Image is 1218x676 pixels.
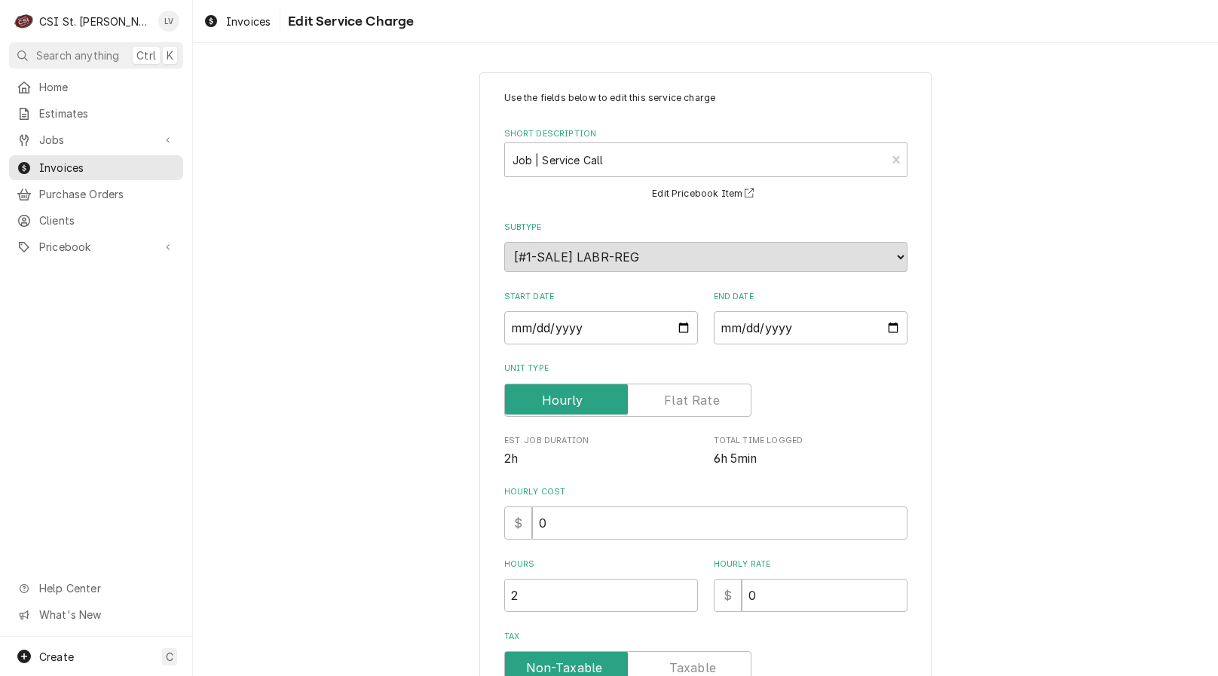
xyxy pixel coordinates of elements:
span: Jobs [39,132,153,148]
a: Go to Jobs [9,127,183,152]
a: Invoices [197,9,277,34]
a: Home [9,75,183,99]
label: Subtype [504,222,907,234]
div: C [14,11,35,32]
span: 2h [504,451,518,466]
div: CSI St. [PERSON_NAME] [39,14,150,29]
button: Search anythingCtrlK [9,42,183,69]
input: yyyy-mm-dd [714,311,907,344]
span: K [167,47,173,63]
label: End Date [714,291,907,303]
label: Tax [504,631,907,643]
span: 6h 5min [714,451,757,466]
div: Lisa Vestal's Avatar [158,11,179,32]
span: Est. Job Duration [504,450,698,468]
div: Hourly Cost [504,486,907,540]
a: Go to Help Center [9,576,183,601]
label: Unit Type [504,362,907,375]
button: Edit Pricebook Item [650,185,761,203]
div: LV [158,11,179,32]
p: Use the fields below to edit this service charge [504,91,907,105]
span: Pricebook [39,239,153,255]
div: Short Description [504,128,907,203]
div: [object Object] [714,558,907,612]
span: Invoices [39,160,176,176]
span: Ctrl [136,47,156,63]
span: Invoices [226,14,271,29]
a: Go to What's New [9,602,183,627]
span: Create [39,650,74,663]
span: Purchase Orders [39,186,176,202]
div: [object Object] [504,558,698,612]
label: Hourly Rate [714,558,907,570]
label: Hourly Cost [504,486,907,498]
div: CSI St. Louis's Avatar [14,11,35,32]
a: Estimates [9,101,183,126]
div: Est. Job Duration [504,435,698,467]
div: Subtype [504,222,907,272]
span: Clients [39,213,176,228]
span: Help Center [39,580,174,596]
label: Hours [504,558,698,570]
span: Total Time Logged [714,450,907,468]
a: Purchase Orders [9,182,183,206]
span: What's New [39,607,174,622]
a: Clients [9,208,183,233]
a: Invoices [9,155,183,180]
span: Home [39,79,176,95]
span: Edit Service Charge [283,11,414,32]
span: Est. Job Duration [504,435,698,447]
input: yyyy-mm-dd [504,311,698,344]
span: Total Time Logged [714,435,907,447]
label: Start Date [504,291,698,303]
div: End Date [714,291,907,344]
a: Go to Pricebook [9,234,183,259]
div: $ [504,506,532,540]
div: Unit Type [504,362,907,416]
div: Total Time Logged [714,435,907,467]
div: Start Date [504,291,698,344]
div: $ [714,579,742,612]
span: C [166,649,173,665]
span: Estimates [39,106,176,121]
label: Short Description [504,128,907,140]
span: Search anything [36,47,119,63]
